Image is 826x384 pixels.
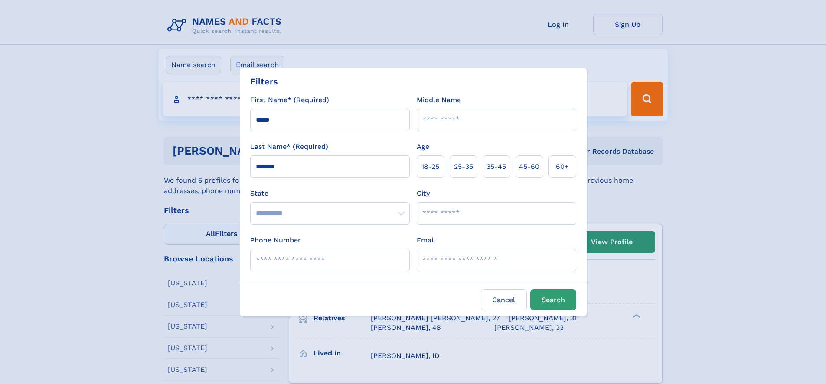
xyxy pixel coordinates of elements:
[250,235,301,245] label: Phone Number
[486,161,506,172] span: 35‑45
[417,95,461,105] label: Middle Name
[481,289,527,310] label: Cancel
[250,188,410,199] label: State
[556,161,569,172] span: 60+
[417,142,429,152] label: Age
[250,142,328,152] label: Last Name* (Required)
[454,161,473,172] span: 25‑35
[421,161,439,172] span: 18‑25
[519,161,539,172] span: 45‑60
[530,289,576,310] button: Search
[417,188,430,199] label: City
[417,235,435,245] label: Email
[250,95,329,105] label: First Name* (Required)
[250,75,278,88] div: Filters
